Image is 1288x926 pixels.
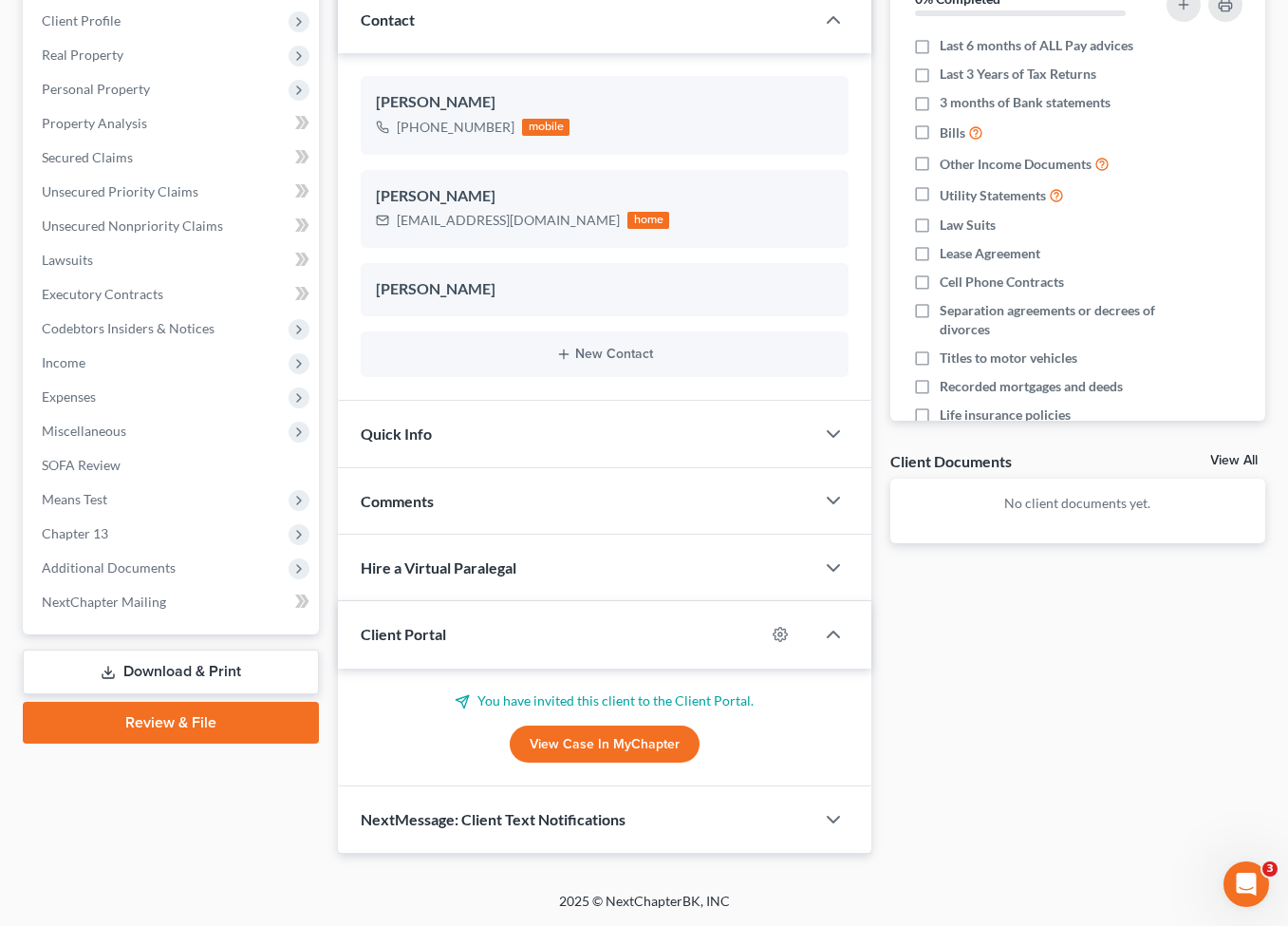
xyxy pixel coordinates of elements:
[27,141,319,175] a: Secured Claims
[522,119,569,136] div: mobile
[27,243,319,277] a: Lawsuits
[42,183,198,199] span: Unsecured Priority Claims
[940,186,1046,205] span: Utility Statements
[940,65,1096,84] span: Last 3 Years of Tax Returns
[42,388,96,405] span: Expenses
[23,650,319,694] a: Download & Print
[376,347,832,362] button: New Contact
[940,216,996,235] span: Law Suits
[103,892,1185,926] div: 2025 © NextChapterBK, INC
[361,492,434,510] span: Comments
[42,457,121,473] span: SOFA Review
[940,406,1071,425] span: Life insurance policies
[42,47,123,63] span: Real Property
[1210,454,1258,467] a: View All
[376,185,832,208] div: [PERSON_NAME]
[42,217,223,234] span: Unsecured Nonpriority Claims
[940,377,1123,396] span: Recorded mortgages and deeds
[361,691,848,710] p: You have invited this client to the Client Portal.
[1223,861,1269,907] iframe: Intercom live chat
[42,320,215,336] span: Codebtors Insiders & Notices
[42,252,93,268] span: Lawsuits
[27,448,319,482] a: SOFA Review
[940,123,965,142] span: Bills
[1262,861,1278,877] span: 3
[905,494,1250,513] p: No client documents yet.
[940,273,1064,292] span: Cell Phone Contracts
[42,594,166,610] span: NextChapter Mailing
[361,425,432,443] span: Quick Info
[27,585,319,619] a: NextChapter Mailing
[940,301,1155,339] span: Separation agreements or decrees of divorces
[361,558,516,576] span: Hire a Virtual Paralegal
[376,278,832,301] div: [PERSON_NAME]
[397,211,620,230] div: [EMAIL_ADDRESS][DOMAIN_NAME]
[940,93,1111,112] span: 3 months of Bank statements
[890,451,1012,471] div: Client Documents
[42,525,108,541] span: Chapter 13
[42,286,163,302] span: Executory Contracts
[376,91,832,114] div: [PERSON_NAME]
[23,702,319,744] a: Review & File
[361,625,446,643] span: Client Portal
[397,118,514,137] div: [PHONE_NUMBER]
[361,810,625,828] span: NextMessage: Client Text Notifications
[42,559,176,576] span: Additional Documents
[42,149,133,165] span: Secured Claims
[361,10,415,28] span: Contact
[27,106,319,141] a: Property Analysis
[627,212,669,229] div: home
[27,175,319,209] a: Unsecured Priority Claims
[510,726,700,764] a: View Case in MyChapter
[940,155,1092,174] span: Other Income Documents
[940,36,1133,55] span: Last 6 months of ALL Pay advices
[42,423,126,439] span: Miscellaneous
[940,244,1040,263] span: Lease Agreement
[27,209,319,243] a: Unsecured Nonpriority Claims
[42,12,121,28] span: Client Profile
[27,277,319,312] a: Executory Contracts
[42,81,150,97] span: Personal Property
[42,354,85,370] span: Income
[42,115,147,131] span: Property Analysis
[42,491,107,507] span: Means Test
[940,349,1077,368] span: Titles to motor vehicles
